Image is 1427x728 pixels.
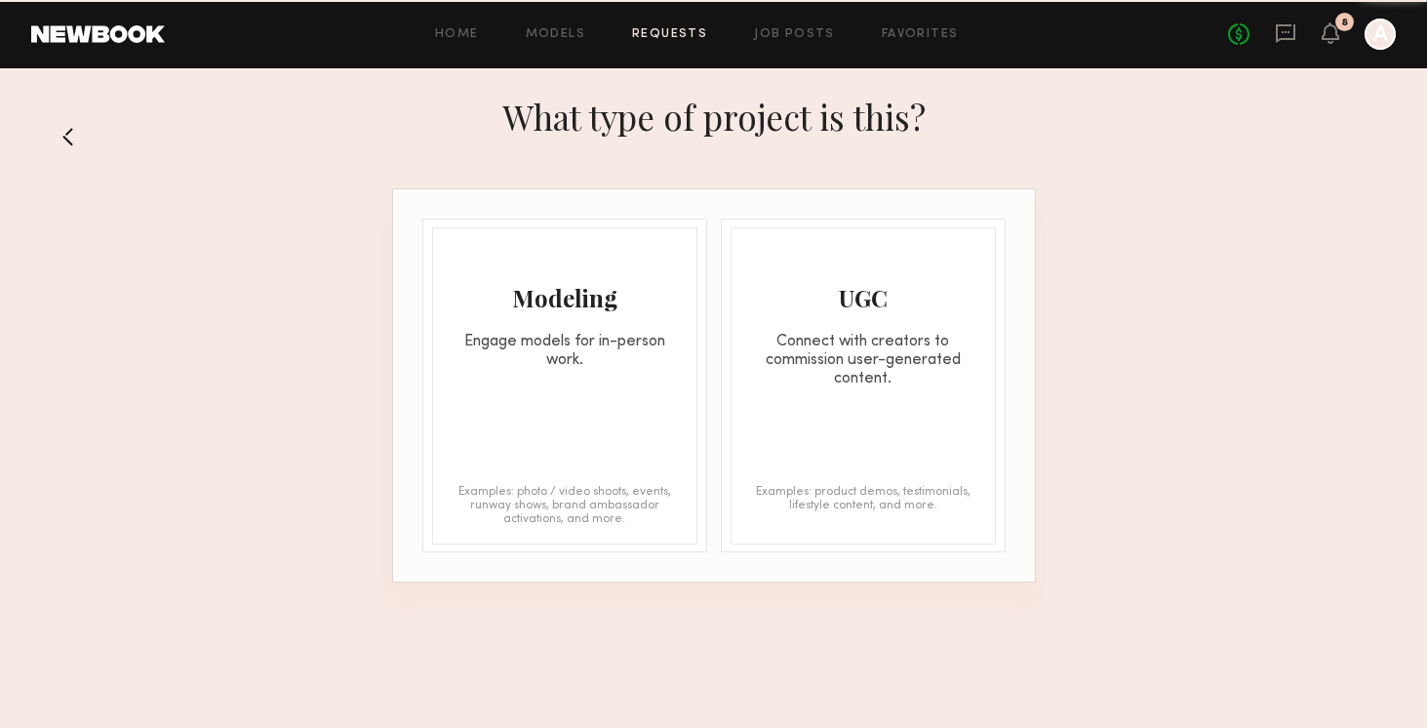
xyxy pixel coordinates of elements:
div: Examples: product demos, testimonials, lifestyle content, and more. [751,485,975,524]
div: 8 [1341,18,1348,28]
a: Models [526,28,585,41]
h1: What type of project is this? [502,94,926,140]
div: Connect with creators to commission user-generated content. [732,333,995,388]
a: Requests [632,28,707,41]
div: Modeling [433,282,696,313]
a: Home [435,28,479,41]
div: UGC [732,282,995,313]
a: A [1365,19,1396,50]
a: Favorites [882,28,959,41]
a: Job Posts [754,28,835,41]
div: Engage models for in-person work. [433,333,696,370]
div: Examples: photo / video shoots, events, runway shows, brand ambassador activations, and more. [453,485,677,524]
